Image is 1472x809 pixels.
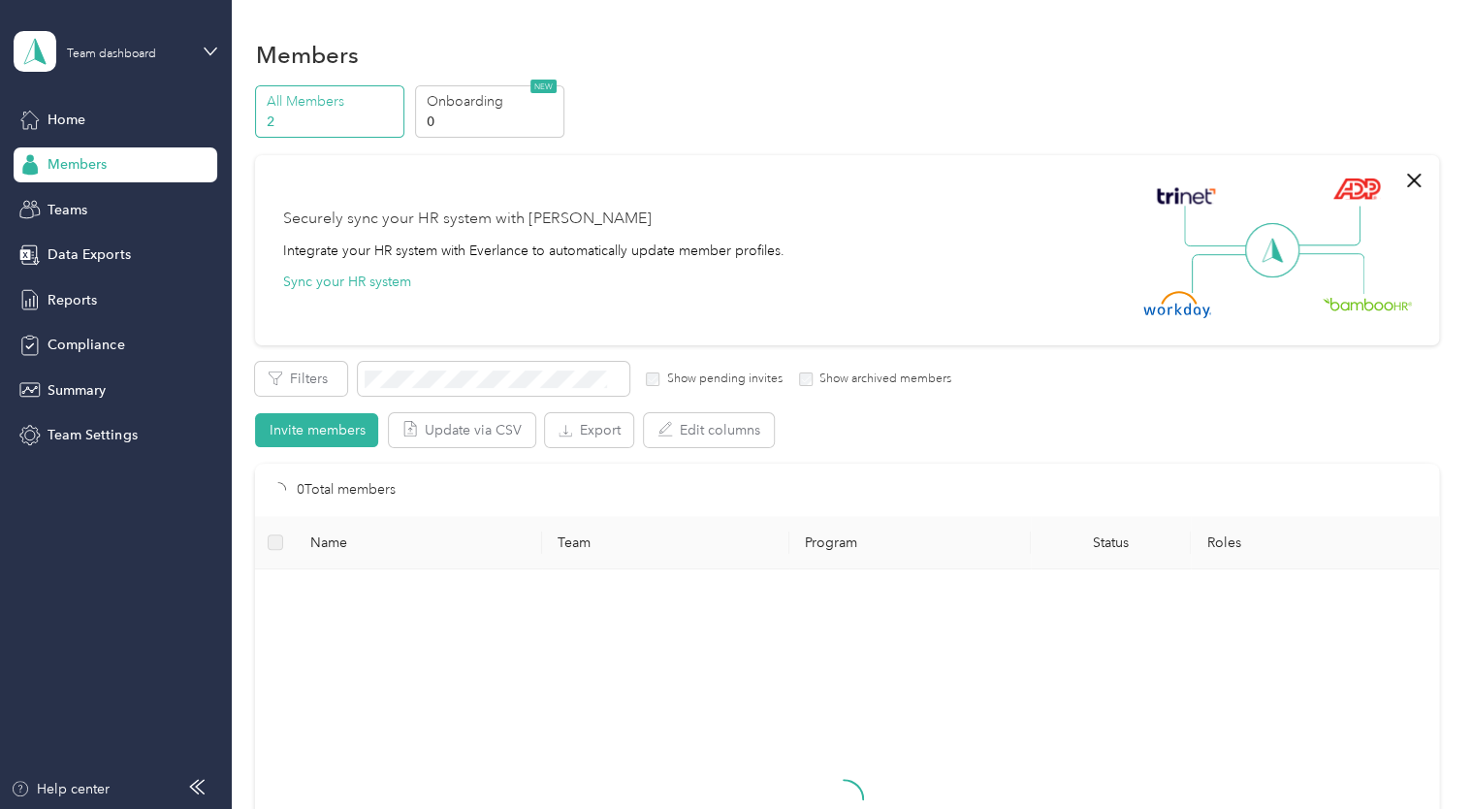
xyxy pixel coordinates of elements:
span: NEW [530,80,557,93]
button: Sync your HR system [282,272,410,292]
span: Name [310,534,527,551]
span: Home [48,110,85,130]
label: Show pending invites [659,371,782,388]
th: Name [295,516,542,569]
iframe: Everlance-gr Chat Button Frame [1363,700,1472,809]
button: Edit columns [644,413,774,447]
div: Securely sync your HR system with [PERSON_NAME] [282,208,651,231]
label: Show archived members [813,371,951,388]
span: Compliance [48,335,124,355]
th: Status [1031,516,1192,569]
img: Line Right Up [1293,206,1360,246]
div: Team dashboard [67,49,156,60]
button: Filters [255,362,347,396]
p: Onboarding [426,91,558,112]
th: Program [789,516,1031,569]
button: Export [545,413,633,447]
button: Update via CSV [389,413,535,447]
img: Line Left Down [1191,253,1259,293]
p: All Members [267,91,399,112]
img: Workday [1143,291,1211,318]
span: Reports [48,290,97,310]
div: Integrate your HR system with Everlance to automatically update member profiles. [282,241,784,261]
th: Roles [1191,516,1438,569]
img: BambooHR [1323,297,1412,310]
button: Help center [11,779,110,799]
span: Teams [48,200,87,220]
p: 2 [267,112,399,132]
th: Team [542,516,789,569]
span: Team Settings [48,425,137,445]
img: ADP [1332,178,1380,200]
span: Members [48,154,107,175]
button: Invite members [255,413,378,447]
span: Data Exports [48,244,130,265]
span: Summary [48,380,106,401]
img: Line Left Up [1184,206,1252,247]
img: Trinet [1152,182,1220,210]
h1: Members [255,45,358,65]
img: Line Right Down [1296,253,1364,295]
p: 0 Total members [297,479,396,501]
p: 0 [426,112,558,132]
